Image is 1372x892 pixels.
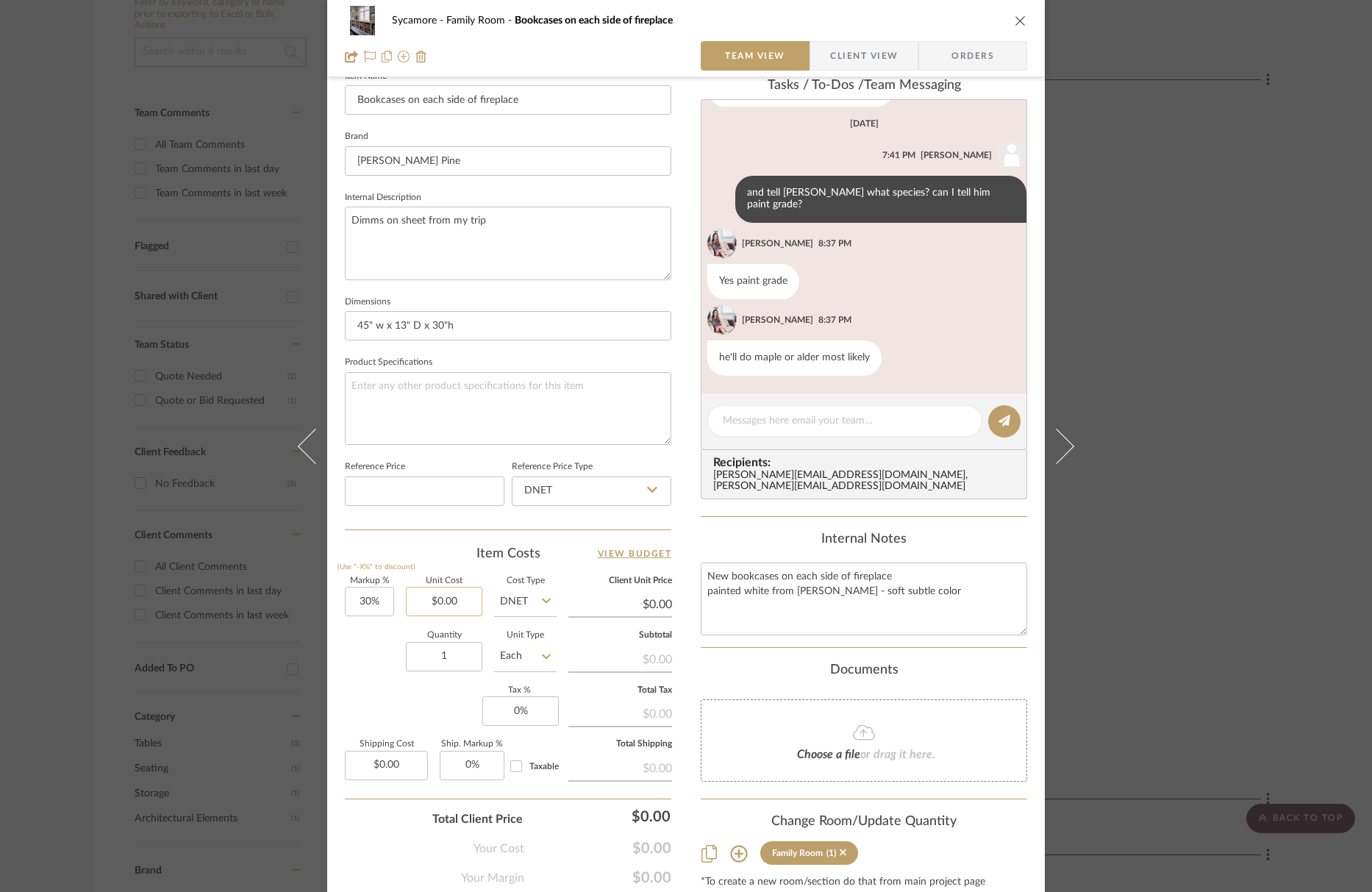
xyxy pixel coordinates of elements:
div: Item Costs [345,545,671,563]
span: Recipients: [713,456,1021,469]
img: user_avatar.png [997,140,1026,170]
div: team Messaging [701,78,1027,94]
div: $0.00 [568,645,672,671]
input: Enter the dimensions of this item [345,311,671,340]
label: Client Unit Price [568,577,672,585]
span: Total Client Price [432,810,523,828]
img: dc6dce4b-a7eb-4934-b542-40049b93f448_48x40.jpg [345,6,380,35]
label: Subtotal [568,632,672,639]
div: 7:41 PM [882,149,915,162]
span: Family Room [446,15,515,26]
div: and tell [PERSON_NAME] what species? can I tell him paint grade? [735,176,1026,223]
div: Yes paint grade [707,264,799,299]
div: 8:37 PM [818,313,851,327]
img: Remove from project [415,51,427,63]
div: $0.00 [568,754,672,780]
label: Item Name [345,73,387,80]
label: Tax % [482,687,557,694]
label: Quantity [406,632,482,639]
label: Total Tax [568,687,672,694]
img: 443c1879-fc31-41c6-898d-8c8e9b8df45c.jpg [707,229,737,258]
span: Tasks / To-Dos / [768,79,864,92]
label: Reference Price [345,463,405,471]
div: Family Room [772,848,823,858]
label: Cost Type [494,577,557,585]
span: Client View [830,41,898,71]
div: Internal Notes [701,532,1027,548]
label: Shipping Cost [345,741,428,748]
div: [PERSON_NAME][EMAIL_ADDRESS][DOMAIN_NAME] , [PERSON_NAME][EMAIL_ADDRESS][DOMAIN_NAME] [713,470,1021,493]
label: Ship. Markup % [440,741,504,748]
div: (1) [826,848,836,858]
input: Enter Item Name [345,85,671,115]
div: he'll do maple or alder most likely [707,340,882,376]
label: Reference Price Type [512,463,593,471]
div: 8:37 PM [818,237,851,250]
div: [PERSON_NAME] [742,313,813,327]
div: [PERSON_NAME] [742,237,813,250]
div: $0.00 [568,699,672,726]
span: Taxable [529,762,559,771]
span: Your Cost [474,840,524,857]
label: Product Specifications [345,359,432,366]
button: close [1014,14,1027,27]
span: Bookcases on each side of fireplace [515,15,673,26]
label: Unit Cost [406,577,482,585]
div: $0.00 [530,802,677,831]
label: Brand [345,133,368,140]
div: [PERSON_NAME] [921,149,992,162]
div: [DATE] [850,118,879,129]
label: Dimensions [345,299,390,306]
img: 443c1879-fc31-41c6-898d-8c8e9b8df45c.jpg [707,305,737,335]
label: Internal Description [345,194,421,201]
span: Orders [935,41,1010,71]
span: Your Margin [461,869,524,887]
span: Sycamore [392,15,446,26]
a: View Budget [598,545,672,563]
span: $0.00 [524,869,671,887]
span: or drag it here. [860,749,935,760]
label: Total Shipping [568,741,672,748]
label: Markup % [345,577,394,585]
div: Change Room/Update Quantity [701,814,1027,830]
span: Team View [725,41,785,71]
span: $0.00 [524,840,671,857]
input: Enter Brand [345,146,671,176]
span: Choose a file [797,749,860,760]
div: Documents [701,663,1027,679]
label: Unit Type [494,632,557,639]
div: *To create a new room/section do that from main project page [701,877,1027,888]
